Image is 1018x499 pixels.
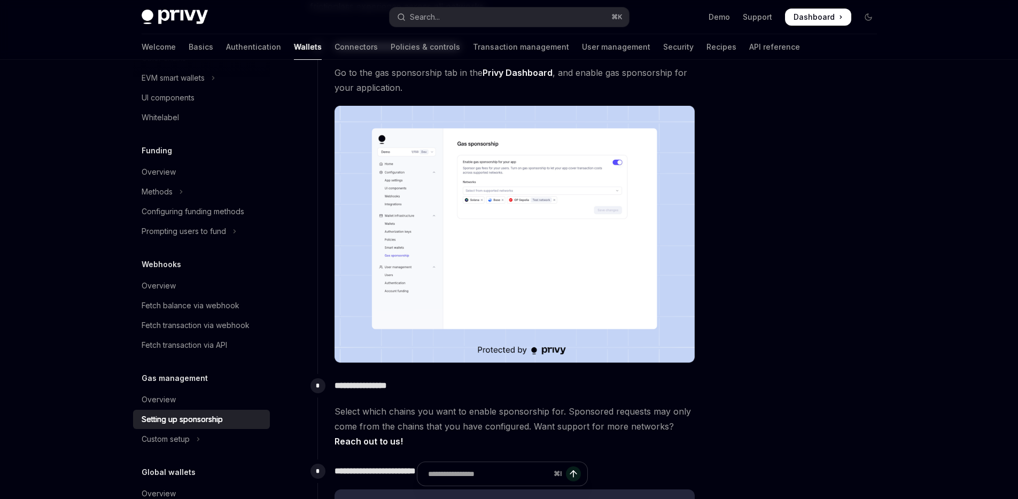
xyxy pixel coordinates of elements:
a: Basics [189,34,213,60]
span: Select which chains you want to enable sponsorship for. Sponsored requests may only come from the... [335,404,695,449]
a: Recipes [706,34,736,60]
button: Toggle Methods section [133,182,270,201]
a: Whitelabel [133,108,270,127]
button: Toggle Custom setup section [133,430,270,449]
span: Dashboard [794,12,835,22]
div: Search... [410,11,440,24]
div: EVM smart wallets [142,72,205,84]
span: ⌘ K [611,13,623,21]
img: dark logo [142,10,208,25]
a: Demo [709,12,730,22]
div: Overview [142,279,176,292]
a: Setting up sponsorship [133,410,270,429]
a: UI components [133,88,270,107]
div: Overview [142,393,176,406]
a: Fetch balance via webhook [133,296,270,315]
div: Custom setup [142,433,190,446]
h5: Webhooks [142,258,181,271]
a: User management [582,34,650,60]
button: Toggle EVM smart wallets section [133,68,270,88]
h5: Global wallets [142,466,196,479]
a: Policies & controls [391,34,460,60]
button: Send message [566,466,581,481]
span: Go to the gas sponsorship tab in the , and enable gas sponsorship for your application. [335,65,695,95]
a: Support [743,12,772,22]
a: Authentication [226,34,281,60]
a: Dashboard [785,9,851,26]
a: Privy Dashboard [483,67,553,79]
a: Wallets [294,34,322,60]
a: API reference [749,34,800,60]
img: images/gas-sponsorship.png [335,106,695,363]
button: Toggle Prompting users to fund section [133,222,270,241]
div: Prompting users to fund [142,225,226,238]
a: Security [663,34,694,60]
h5: Funding [142,144,172,157]
a: Fetch transaction via API [133,336,270,355]
a: Fetch transaction via webhook [133,316,270,335]
a: Welcome [142,34,176,60]
input: Ask a question... [428,462,549,486]
a: Overview [133,162,270,182]
a: Reach out to us! [335,436,403,447]
div: Overview [142,166,176,178]
a: Connectors [335,34,378,60]
div: UI components [142,91,195,104]
a: Configuring funding methods [133,202,270,221]
div: Setting up sponsorship [142,413,223,426]
h5: Gas management [142,372,208,385]
div: Methods [142,185,173,198]
button: Toggle dark mode [860,9,877,26]
div: Configuring funding methods [142,205,244,218]
div: Fetch transaction via webhook [142,319,250,332]
div: Fetch transaction via API [142,339,227,352]
a: Transaction management [473,34,569,60]
a: Overview [133,276,270,295]
div: Whitelabel [142,111,179,124]
div: Fetch balance via webhook [142,299,239,312]
button: Open search [390,7,629,27]
a: Overview [133,390,270,409]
